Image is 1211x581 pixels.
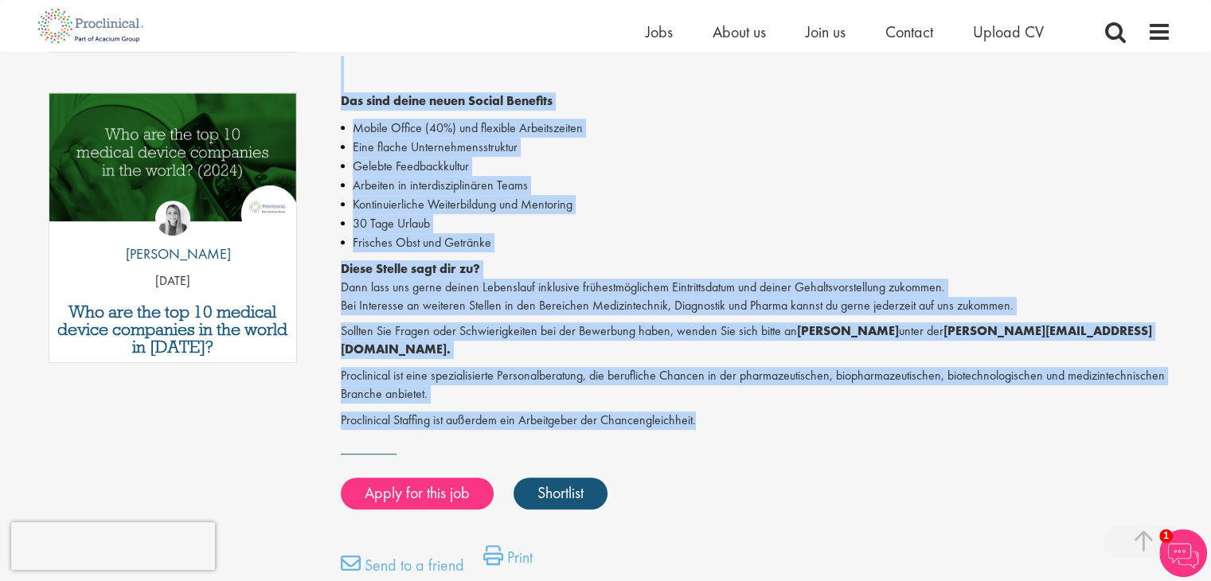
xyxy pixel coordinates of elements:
p: Proclinical Staffing ist außerdem ein Arbeitgeber der Chancengleichheit. [341,411,1171,430]
a: Upload CV [973,21,1044,42]
a: Who are the top 10 medical device companies in the world in [DATE]? [57,303,289,356]
iframe: reCAPTCHA [11,522,215,570]
img: Top 10 Medical Device Companies 2024 [49,93,297,221]
img: Hannah Burke [155,201,190,236]
strong: Das sind deine neuen Social Benefits [341,92,553,109]
p: [DATE] [49,272,297,290]
li: Mobile Office (40%) und flexible Arbeitszeiten [341,119,1171,138]
a: About us [713,21,766,42]
p: Dann lass uns gerne deinen Lebenslauf inklusive frühestmöglichem Eintrittsdatum und deiner Gehalt... [341,260,1171,315]
strong: [PERSON_NAME][EMAIL_ADDRESS][DOMAIN_NAME]. [341,322,1152,357]
a: Jobs [646,21,673,42]
span: 1 [1159,529,1173,543]
li: Gelebte Feedbackkultur [341,157,1171,176]
a: Apply for this job [341,478,494,509]
li: Eine flache Unternehmensstruktur [341,138,1171,157]
strong: [PERSON_NAME] [797,322,899,339]
li: Arbeiten in interdisziplinären Teams [341,176,1171,195]
img: Chatbot [1159,529,1207,577]
a: Hannah Burke [PERSON_NAME] [114,201,231,272]
a: Join us [806,21,846,42]
strong: Diese Stelle sagt dir zu? [341,260,480,277]
p: Proclinical ist eine spezialisierte Personalberatung, die berufliche Chancen in der pharmazeutisc... [341,367,1171,404]
li: Kontinuierliche Weiterbildung und Mentoring [341,195,1171,214]
li: 30 Tage Urlaub [341,214,1171,233]
a: Shortlist [514,478,607,509]
li: Frisches Obst und Getränke [341,233,1171,252]
a: Contact [885,21,933,42]
a: Link to a post [49,93,297,234]
p: Sollten Sie Fragen oder Schwierigkeiten bei der Bewerbung haben, wenden Sie sich bitte an unter der [341,322,1171,359]
a: Print [483,545,533,577]
p: [PERSON_NAME] [114,244,231,264]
